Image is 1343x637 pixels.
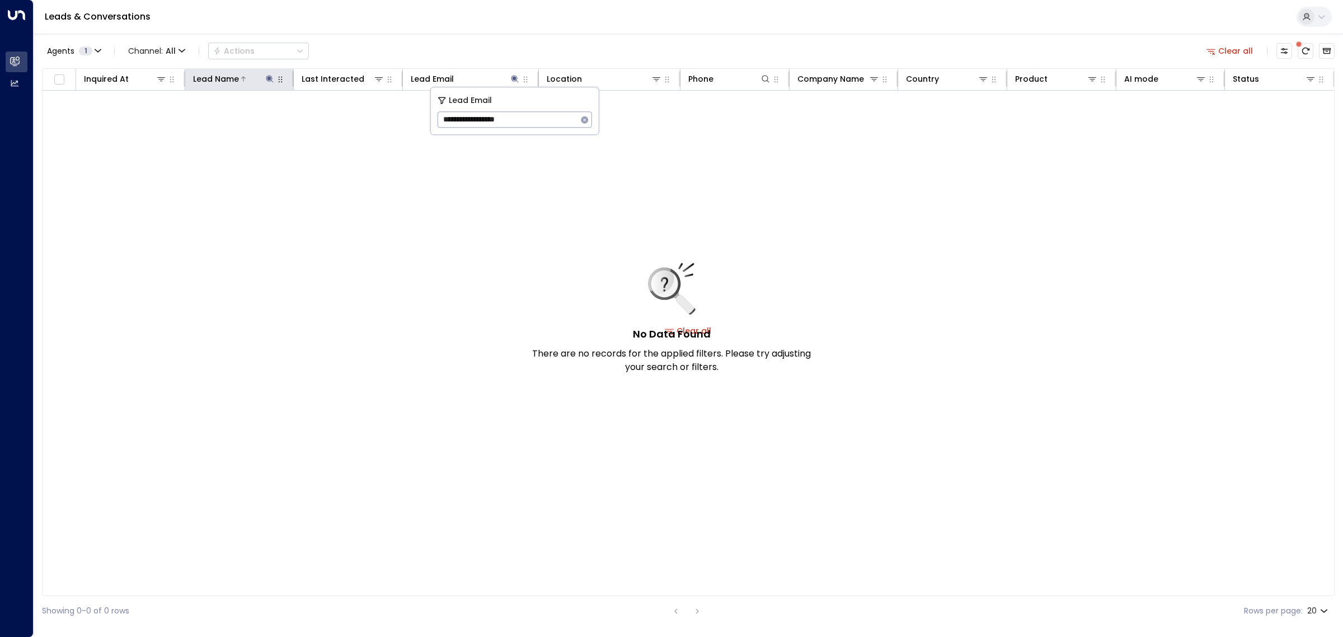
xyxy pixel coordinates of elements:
div: Inquired At [84,72,167,86]
div: Phone [688,72,713,86]
div: Lead Name [193,72,276,86]
div: Company Name [797,72,880,86]
div: Lead Email [411,72,520,86]
div: Lead Name [193,72,239,86]
div: Last Interacted [302,72,364,86]
div: Last Interacted [302,72,384,86]
button: Clear all [1202,43,1258,59]
div: Phone [688,72,771,86]
button: Channel:All [124,43,190,59]
div: Status [1233,72,1259,86]
span: Agents [47,47,74,55]
span: There are new threads available. Refresh the grid to view the latest updates. [1298,43,1313,59]
button: Customize [1276,43,1292,59]
div: Showing 0-0 of 0 rows [42,605,129,617]
label: Rows per page: [1244,605,1303,617]
div: Button group with a nested menu [208,43,309,59]
div: Lead Email [411,72,454,86]
span: Toggle select all [52,73,66,87]
div: AI mode [1124,72,1158,86]
h5: No Data Found [633,326,711,341]
div: Product [1015,72,1048,86]
span: All [166,46,176,55]
button: Agents1 [42,43,105,59]
div: AI mode [1124,72,1207,86]
div: Location [547,72,582,86]
nav: pagination navigation [669,604,705,618]
button: Actions [208,43,309,59]
div: Status [1233,72,1316,86]
div: Actions [213,46,255,56]
div: Country [906,72,939,86]
a: Leads & Conversations [45,10,151,23]
button: Archived Leads [1319,43,1335,59]
div: Product [1015,72,1098,86]
div: Company Name [797,72,864,86]
div: Location [547,72,662,86]
span: 1 [79,46,92,55]
span: Lead Email [449,94,492,107]
span: Channel: [124,43,190,59]
div: 20 [1307,603,1330,619]
p: There are no records for the applied filters. Please try adjusting your search or filters. [532,347,811,374]
div: Inquired At [84,72,129,86]
div: Country [906,72,989,86]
